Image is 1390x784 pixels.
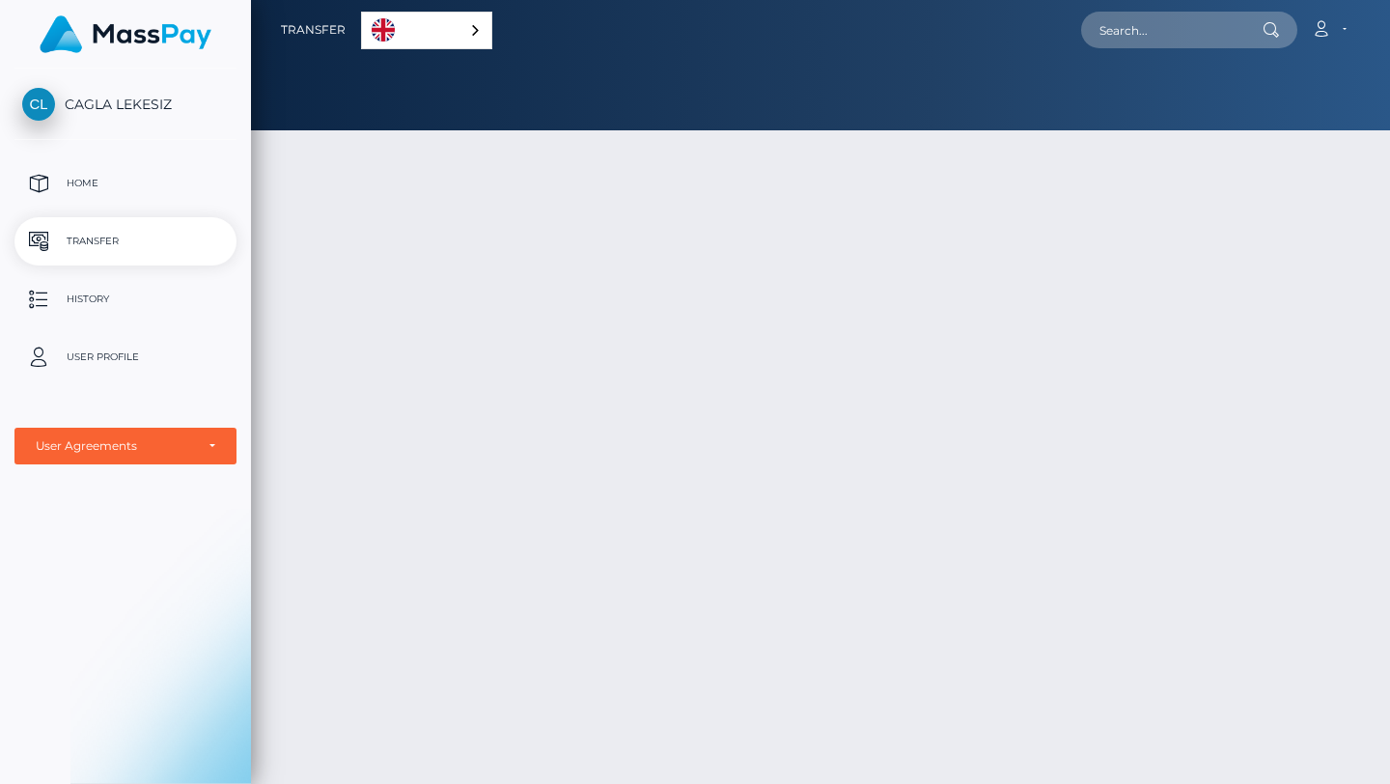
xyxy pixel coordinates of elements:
a: History [14,275,236,323]
input: Search... [1081,12,1263,48]
div: Language [361,12,492,49]
p: Transfer [22,227,229,256]
p: User Profile [22,343,229,372]
div: User Agreements [36,438,194,454]
a: Transfer [14,217,236,266]
a: English [362,13,491,48]
a: Home [14,159,236,208]
aside: Language selected: English [361,12,492,49]
span: CAGLA LEKESIZ [14,96,236,113]
p: History [22,285,229,314]
img: MassPay [40,15,211,53]
button: User Agreements [14,428,236,464]
p: Home [22,169,229,198]
a: User Profile [14,333,236,381]
a: Transfer [281,10,346,50]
